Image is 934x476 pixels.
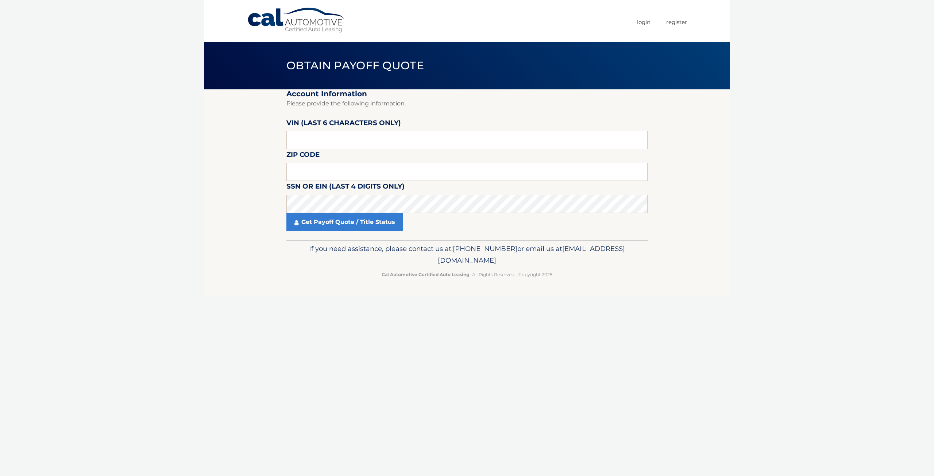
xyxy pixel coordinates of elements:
[637,16,651,28] a: Login
[286,149,320,163] label: Zip Code
[286,98,648,109] p: Please provide the following information.
[286,89,648,98] h2: Account Information
[291,271,643,278] p: - All Rights Reserved - Copyright 2025
[286,213,403,231] a: Get Payoff Quote / Title Status
[286,117,401,131] label: VIN (last 6 characters only)
[286,181,405,194] label: SSN or EIN (last 4 digits only)
[286,59,424,72] span: Obtain Payoff Quote
[666,16,687,28] a: Register
[247,7,346,33] a: Cal Automotive
[453,244,517,253] span: [PHONE_NUMBER]
[382,272,469,277] strong: Cal Automotive Certified Auto Leasing
[291,243,643,266] p: If you need assistance, please contact us at: or email us at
